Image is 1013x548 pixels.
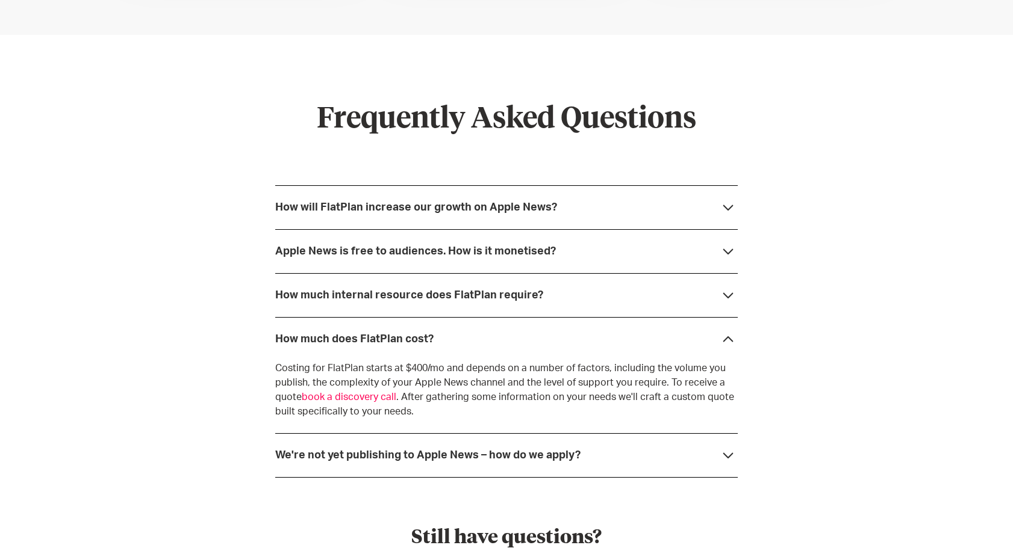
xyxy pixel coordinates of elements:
[275,334,434,345] strong: How much does FlatPlan cost?
[275,289,543,301] div: How much internal resource does FlatPlan require?
[275,202,557,214] div: How will FlatPlan increase our growth on Apple News?
[275,102,738,137] h2: Frequently Asked Questions
[302,392,396,402] a: book a discovery call
[275,245,556,257] div: Apple News is free to audiences. How is it monetised?
[275,450,581,461] strong: We're not yet publishing to Apple News – how do we apply?
[275,361,738,419] p: Costing for FlatPlan starts at $400/mo and depends on a number of factors, including the volume y...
